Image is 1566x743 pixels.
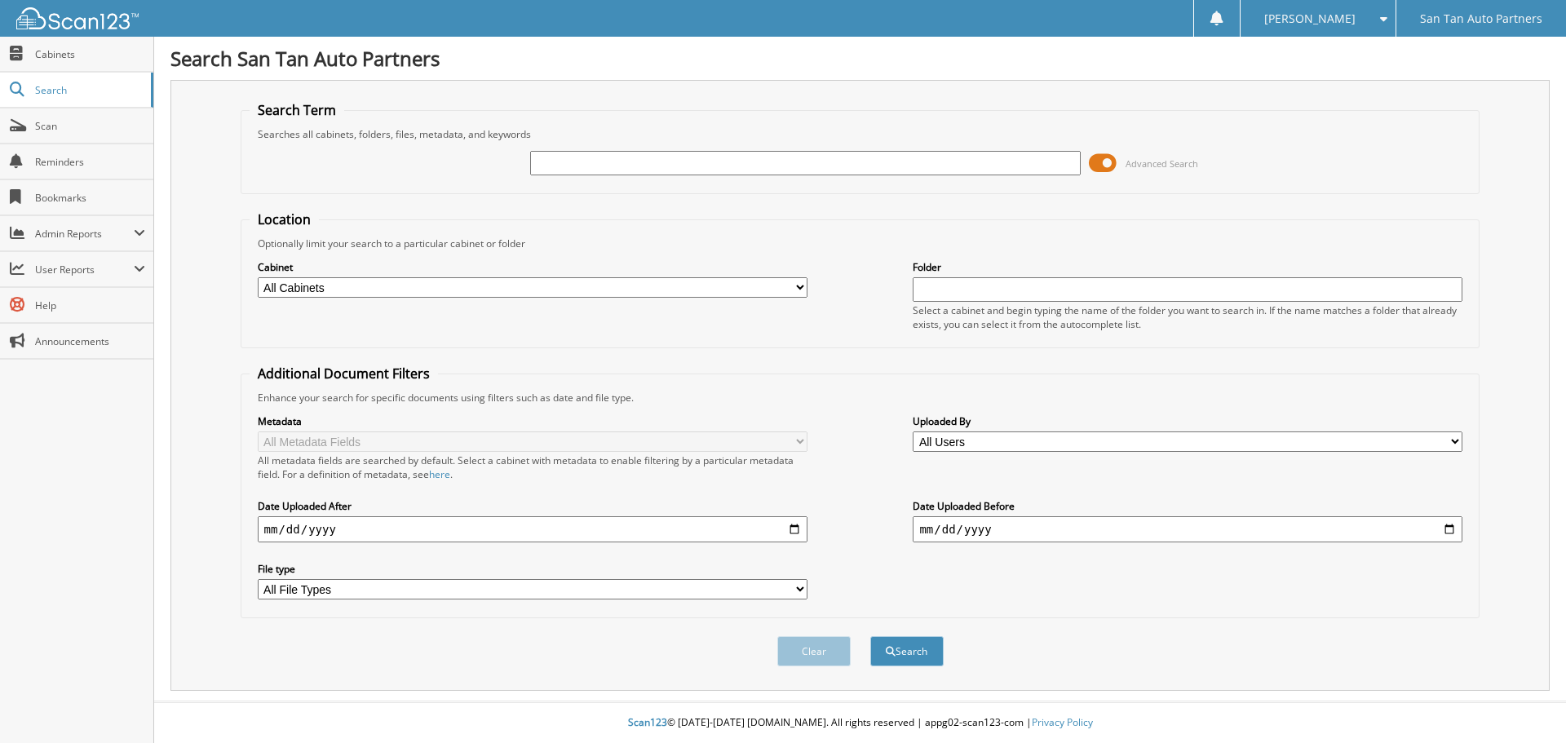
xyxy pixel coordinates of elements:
[628,715,667,729] span: Scan123
[35,155,145,169] span: Reminders
[250,127,1471,141] div: Searches all cabinets, folders, files, metadata, and keywords
[35,299,145,312] span: Help
[913,260,1462,274] label: Folder
[154,703,1566,743] div: © [DATE]-[DATE] [DOMAIN_NAME]. All rights reserved | appg02-scan123-com |
[1032,715,1093,729] a: Privacy Policy
[913,414,1462,428] label: Uploaded By
[777,636,851,666] button: Clear
[258,499,807,513] label: Date Uploaded After
[429,467,450,481] a: here
[35,47,145,61] span: Cabinets
[913,303,1462,331] div: Select a cabinet and begin typing the name of the folder you want to search in. If the name match...
[35,334,145,348] span: Announcements
[250,210,319,228] legend: Location
[35,263,134,276] span: User Reports
[913,499,1462,513] label: Date Uploaded Before
[258,414,807,428] label: Metadata
[250,365,438,383] legend: Additional Document Filters
[258,260,807,274] label: Cabinet
[35,83,143,97] span: Search
[250,237,1471,250] div: Optionally limit your search to a particular cabinet or folder
[913,516,1462,542] input: end
[258,516,807,542] input: start
[258,453,807,481] div: All metadata fields are searched by default. Select a cabinet with metadata to enable filtering b...
[170,45,1550,72] h1: Search San Tan Auto Partners
[1126,157,1198,170] span: Advanced Search
[250,391,1471,405] div: Enhance your search for specific documents using filters such as date and file type.
[35,191,145,205] span: Bookmarks
[35,227,134,241] span: Admin Reports
[16,7,139,29] img: scan123-logo-white.svg
[250,101,344,119] legend: Search Term
[1264,14,1356,24] span: [PERSON_NAME]
[35,119,145,133] span: Scan
[870,636,944,666] button: Search
[1420,14,1542,24] span: San Tan Auto Partners
[258,562,807,576] label: File type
